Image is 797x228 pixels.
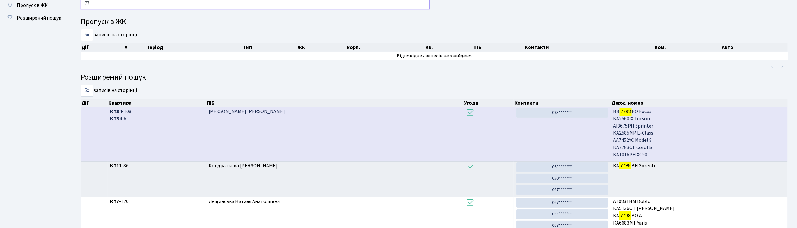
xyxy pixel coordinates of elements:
[242,43,297,52] th: Тип
[297,43,346,52] th: ЖК
[81,85,137,97] label: записів на сторінці
[619,161,631,170] mark: 7798
[473,43,524,52] th: ПІБ
[81,29,93,41] select: записів на сторінці
[124,43,146,52] th: #
[81,17,788,27] h4: Пропуск в ЖК
[3,12,66,24] a: Розширений пошук
[654,43,721,52] th: Ком.
[613,108,785,159] span: BB EO Focus KA2560IX Tucson AI3675PH Sprinter KA2585MP E-Class AA7452YC Model S KA7783CT Corolla ...
[108,99,206,107] th: Квартира
[81,73,788,82] h4: Розширений пошук
[721,43,788,52] th: Авто
[110,115,119,122] b: КТ3
[425,43,473,52] th: Кв.
[110,198,204,205] span: 7-120
[209,108,285,115] span: [PERSON_NAME] [PERSON_NAME]
[17,15,61,21] span: Розширений пошук
[81,29,137,41] label: записів на сторінці
[209,198,280,205] span: Лєщинська Наталя Анатоліївна
[146,43,242,52] th: Період
[346,43,425,52] th: корп.
[81,52,788,60] td: Відповідних записів не знайдено
[514,99,611,107] th: Контакти
[209,162,278,169] span: Кондратьєва [PERSON_NAME]
[110,108,119,115] b: КТ3
[81,99,108,107] th: Дії
[81,43,124,52] th: Дії
[206,99,463,107] th: ПІБ
[620,107,632,116] mark: 7798
[17,2,48,9] span: Пропуск в ЖК
[81,85,93,97] select: записів на сторінці
[110,108,204,123] span: 4-108 4-6
[524,43,654,52] th: Контакти
[613,162,785,170] span: КА ВН Sorento
[110,198,116,205] b: КТ
[110,162,204,170] span: 11-86
[611,99,788,107] th: Держ. номер
[463,99,514,107] th: Угода
[619,211,631,220] mark: 7798
[110,162,116,169] b: КТ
